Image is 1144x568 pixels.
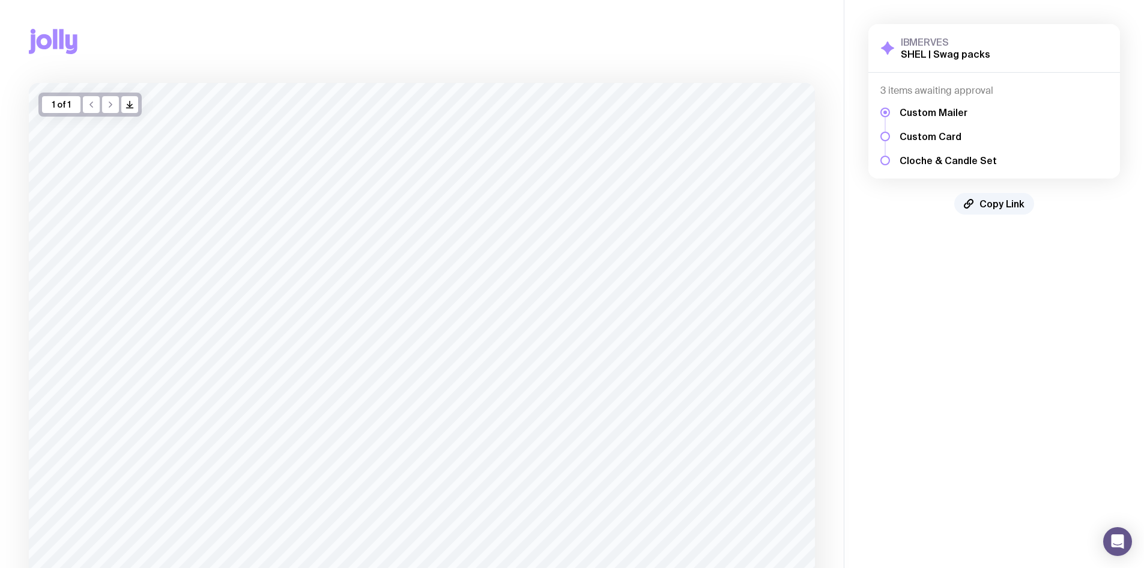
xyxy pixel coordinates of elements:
[127,102,133,108] g: /> />
[901,36,990,48] h3: IBMERVES
[121,96,138,113] button: />/>
[979,198,1024,210] span: Copy Link
[900,130,997,142] h5: Custom Card
[880,85,1108,97] h4: 3 items awaiting approval
[900,106,997,118] h5: Custom Mailer
[42,96,80,113] div: 1 of 1
[1103,527,1132,556] div: Open Intercom Messenger
[901,48,990,60] h2: SHEL | Swag packs
[900,154,997,166] h5: Cloche & Candle Set
[954,193,1034,215] button: Copy Link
